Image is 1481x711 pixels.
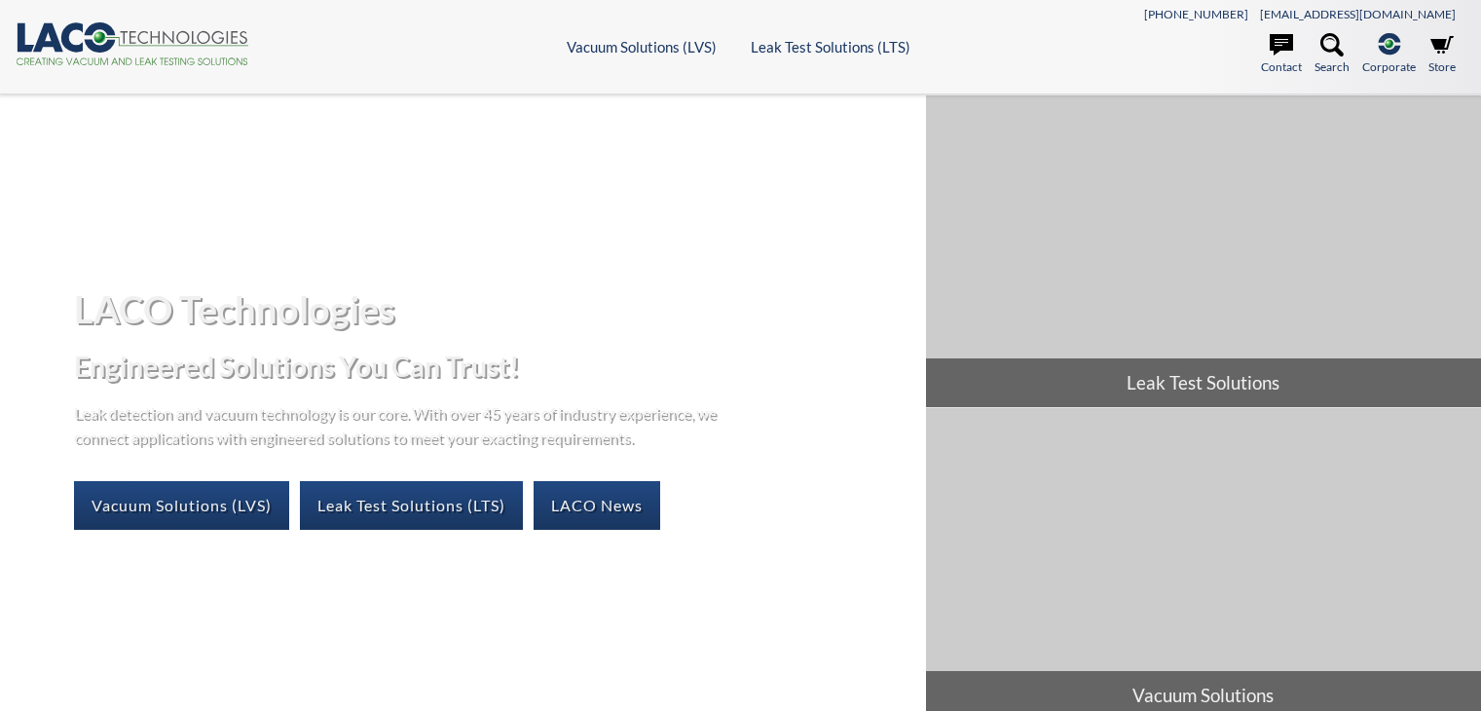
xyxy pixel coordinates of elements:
[926,95,1481,407] a: Leak Test Solutions
[74,481,289,530] a: Vacuum Solutions (LVS)
[926,358,1481,407] span: Leak Test Solutions
[1260,7,1456,21] a: [EMAIL_ADDRESS][DOMAIN_NAME]
[534,481,660,530] a: LACO News
[1428,33,1456,76] a: Store
[1261,33,1302,76] a: Contact
[1144,7,1248,21] a: [PHONE_NUMBER]
[1314,33,1350,76] a: Search
[751,38,910,56] a: Leak Test Solutions (LTS)
[1362,57,1416,76] span: Corporate
[74,349,910,385] h2: Engineered Solutions You Can Trust!
[300,481,523,530] a: Leak Test Solutions (LTS)
[74,285,910,333] h1: LACO Technologies
[567,38,717,56] a: Vacuum Solutions (LVS)
[74,400,726,450] p: Leak detection and vacuum technology is our core. With over 45 years of industry experience, we c...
